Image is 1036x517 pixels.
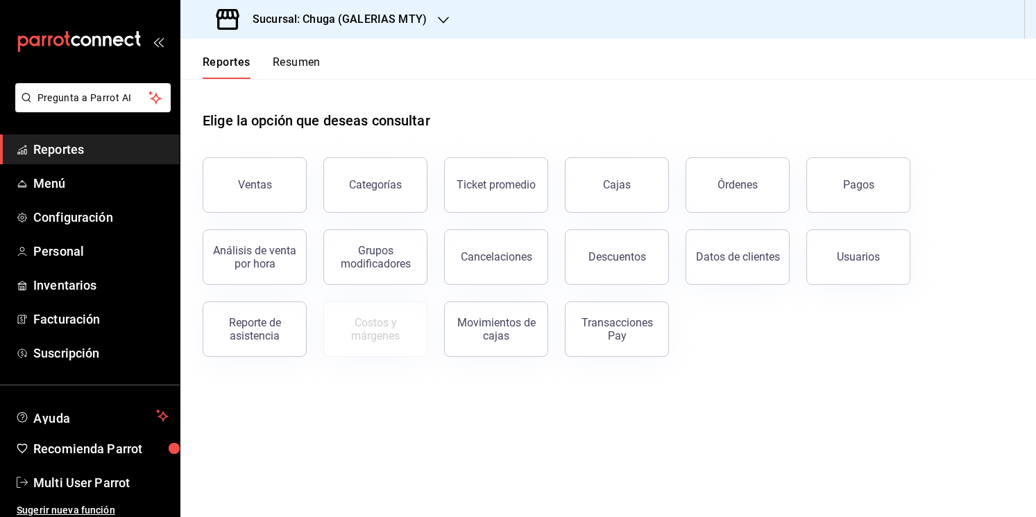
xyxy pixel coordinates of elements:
[203,229,307,285] button: Análisis de venta por hora
[457,178,536,191] div: Ticket promedio
[33,408,151,424] span: Ayuda
[203,157,307,213] button: Ventas
[33,439,169,458] span: Recomienda Parrot
[323,301,427,357] button: Contrata inventarios para ver este reporte
[238,178,272,191] div: Ventas
[461,250,532,263] div: Cancelaciones
[273,55,321,79] button: Resumen
[153,36,164,47] button: open_drawer_menu
[15,83,171,112] button: Pregunta a Parrot AI
[717,178,758,191] div: Órdenes
[10,100,171,115] a: Pregunta a Parrot AI
[323,157,427,213] button: Categorías
[33,242,169,261] span: Personal
[33,344,169,362] span: Suscripción
[323,229,427,285] button: Grupos modificadores
[203,110,430,131] h1: Elige la opción que deseas consultar
[565,301,669,357] button: Transacciones Pay
[444,301,548,357] button: Movimientos de cajas
[837,250,880,263] div: Usuarios
[843,178,874,191] div: Pagos
[33,174,169,193] span: Menú
[33,310,169,328] span: Facturación
[806,229,910,285] button: Usuarios
[33,473,169,492] span: Multi User Parrot
[453,316,539,342] div: Movimientos de cajas
[588,250,646,263] div: Descuentos
[203,301,307,357] button: Reporte de asistencia
[696,250,780,263] div: Datos de clientes
[33,208,169,227] span: Configuración
[212,316,298,342] div: Reporte de asistencia
[241,11,427,28] h3: Sucursal: Chuga (GALERIAS MTY)
[349,178,402,191] div: Categorías
[203,55,321,79] div: navigation tabs
[444,229,548,285] button: Cancelaciones
[806,157,910,213] button: Pagos
[332,244,418,270] div: Grupos modificadores
[203,55,250,79] button: Reportes
[37,91,149,105] span: Pregunta a Parrot AI
[33,276,169,295] span: Inventarios
[565,229,669,285] button: Descuentos
[33,140,169,159] span: Reportes
[565,157,669,213] button: Cajas
[212,244,298,270] div: Análisis de venta por hora
[444,157,548,213] button: Ticket promedio
[686,229,790,285] button: Datos de clientes
[603,178,631,191] div: Cajas
[574,316,660,342] div: Transacciones Pay
[332,316,418,342] div: Costos y márgenes
[686,157,790,213] button: Órdenes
